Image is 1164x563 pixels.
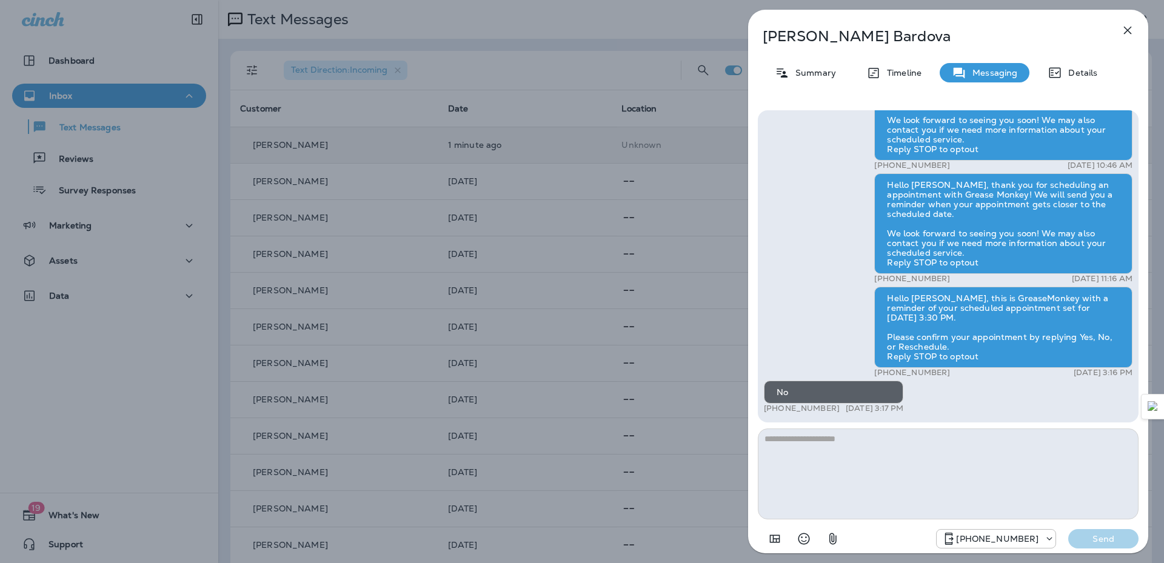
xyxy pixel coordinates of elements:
div: No [764,381,903,404]
p: [DATE] 11:16 AM [1072,274,1132,284]
div: Hello [PERSON_NAME], thank you for scheduling an appointment with Grease Monkey! We will send you... [874,60,1132,161]
p: [PHONE_NUMBER] [874,274,950,284]
button: Select an emoji [792,527,816,551]
p: [PERSON_NAME] Bardova [763,28,1094,45]
p: [PHONE_NUMBER] [956,534,1039,544]
p: Messaging [966,68,1017,78]
p: [DATE] 3:17 PM [846,404,903,413]
p: [PHONE_NUMBER] [874,161,950,170]
img: Detect Auto [1148,401,1159,412]
p: Timeline [881,68,921,78]
div: +1 (830) 223-2883 [937,531,1055,546]
p: [PHONE_NUMBER] [874,368,950,378]
div: Hello [PERSON_NAME], thank you for scheduling an appointment with Grease Monkey! We will send you... [874,173,1132,274]
p: [DATE] 3:16 PM [1074,368,1132,378]
p: Details [1062,68,1097,78]
p: [DATE] 10:46 AM [1068,161,1132,170]
button: Add in a premade template [763,527,787,551]
div: Hello [PERSON_NAME], this is GreaseMonkey with a reminder of your scheduled appointment set for [... [874,287,1132,368]
p: Summary [789,68,836,78]
p: [PHONE_NUMBER] [764,404,840,413]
